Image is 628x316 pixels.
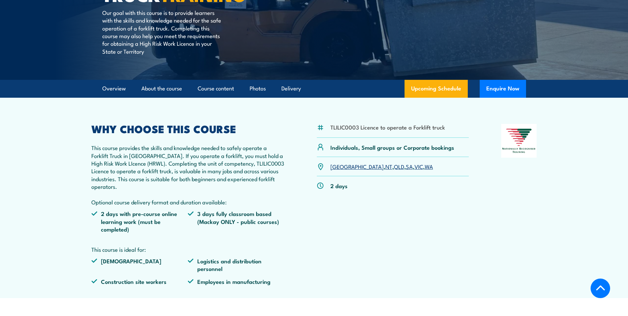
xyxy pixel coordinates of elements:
p: This course provides the skills and knowledge needed to safely operate a Forklift Truck in [GEOGR... [91,144,285,206]
li: Employees in manufacturing [188,278,284,285]
li: [DEMOGRAPHIC_DATA] [91,257,188,273]
a: Overview [102,80,126,97]
li: TLILIC0003 Licence to operate a Forklift truck [330,123,445,131]
a: WA [425,162,433,170]
a: [GEOGRAPHIC_DATA] [330,162,384,170]
p: Our goal with this course is to provide learners with the skills and knowledge needed for the saf... [102,9,223,55]
li: Construction site workers [91,278,188,285]
a: SA [406,162,413,170]
p: 2 days [330,182,348,189]
p: , , , , , [330,163,433,170]
a: QLD [394,162,404,170]
a: Delivery [281,80,301,97]
a: Course content [198,80,234,97]
h2: WHY CHOOSE THIS COURSE [91,124,285,133]
p: This course is ideal for: [91,245,285,253]
a: About the course [141,80,182,97]
a: VIC [414,162,423,170]
li: 3 days fully classroom based (Mackay ONLY - public courses) [188,210,284,233]
button: Enquire Now [480,80,526,98]
li: Logistics and distribution personnel [188,257,284,273]
a: Photos [250,80,266,97]
p: Individuals, Small groups or Corporate bookings [330,143,454,151]
a: Upcoming Schedule [405,80,468,98]
img: Nationally Recognised Training logo. [501,124,537,158]
li: 2 days with pre-course online learning work (must be completed) [91,210,188,233]
a: NT [385,162,392,170]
